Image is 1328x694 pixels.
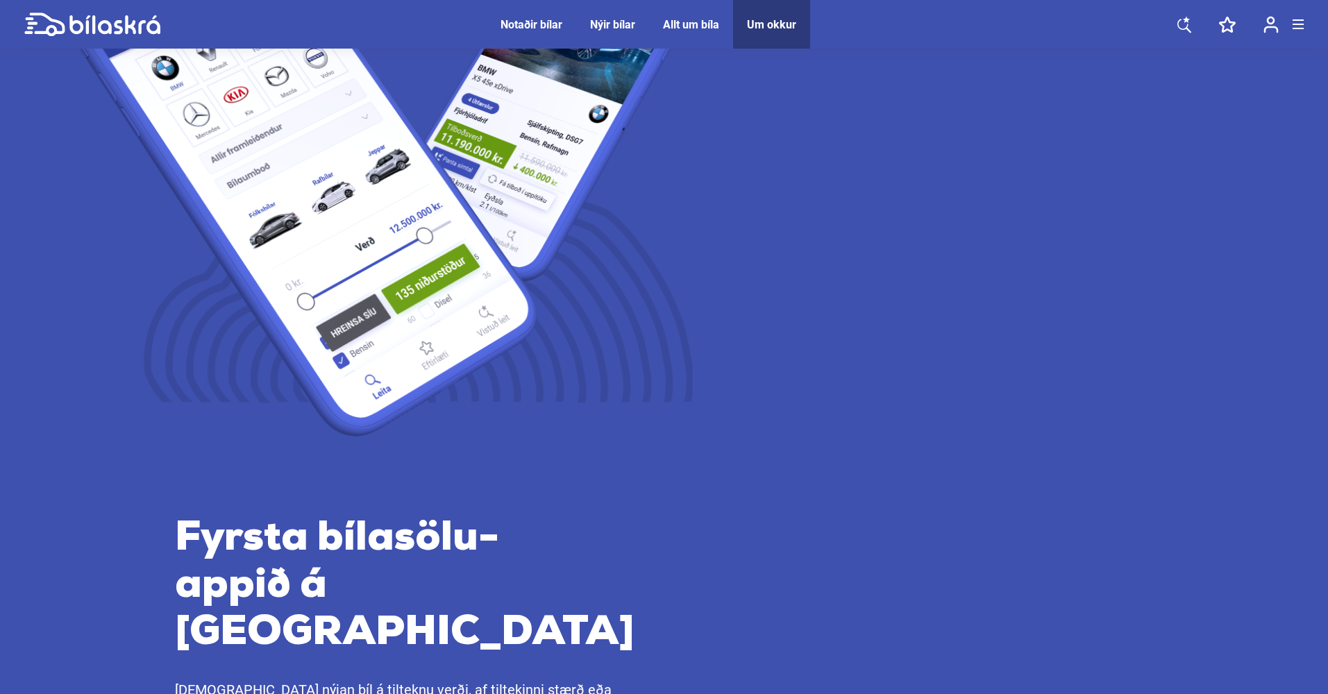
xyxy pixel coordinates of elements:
[175,516,634,658] h1: Fyrsta bílasölu- appið á [GEOGRAPHIC_DATA]
[663,18,719,31] a: Allt um bíla
[747,18,796,31] a: Um okkur
[1263,16,1279,33] img: user-login.svg
[501,18,562,31] a: Notaðir bílar
[590,18,635,31] a: Nýir bílar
